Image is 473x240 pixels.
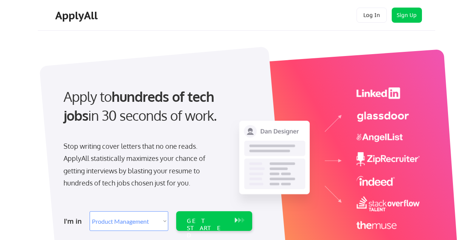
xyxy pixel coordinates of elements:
[64,140,219,189] div: Stop writing cover letters that no one reads. ApplyAll statistically maximizes your chance of get...
[357,8,387,23] button: Log In
[64,87,249,125] div: Apply to in 30 seconds of work.
[55,9,100,22] div: ApplyAll
[64,88,217,124] strong: hundreds of tech jobs
[187,217,227,239] div: GET STARTED
[64,215,85,227] div: I'm in
[392,8,422,23] button: Sign Up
